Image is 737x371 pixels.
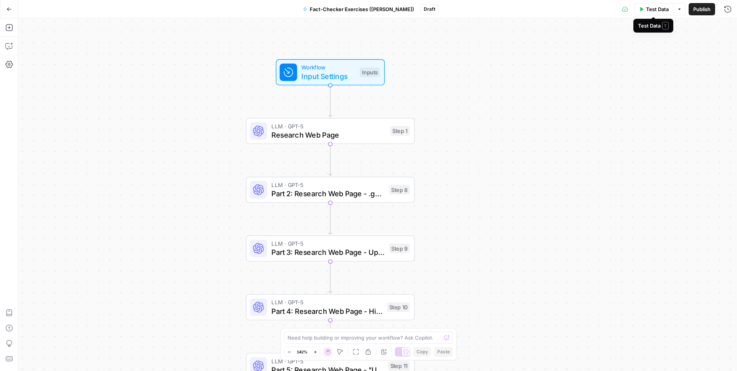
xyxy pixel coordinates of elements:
[271,298,382,307] span: LLM · GPT-5
[329,144,332,176] g: Edge from step_1 to step_8
[246,294,415,320] div: LLM · GPT-5Part 4: Research Web Page - High / Medium / LowStep 10
[388,361,410,371] div: Step 11
[689,3,715,15] button: Publish
[389,243,410,253] div: Step 9
[271,188,385,199] span: Part 2: Research Web Page - .gov / .edu Only
[301,63,355,72] span: Workflow
[329,85,332,117] g: Edge from start to step_1
[246,59,415,85] div: WorkflowInput SettingsInputs
[390,126,410,136] div: Step 1
[271,122,386,131] span: LLM · GPT-5
[424,6,435,13] span: Draft
[271,130,386,140] span: Research Web Page
[416,348,428,355] span: Copy
[693,5,711,13] span: Publish
[271,305,382,316] span: Part 4: Research Web Page - High / Medium / Low
[301,71,355,81] span: Input Settings
[662,22,669,30] span: T
[246,177,415,203] div: LLM · GPT-5Part 2: Research Web Page - .gov / .edu OnlyStep 8
[271,357,383,366] span: LLM · GPT-5
[310,5,414,13] span: Fact-Checker Exercises ([PERSON_NAME])
[246,235,415,261] div: LLM · GPT-5Part 3: Research Web Page - Updated Date + Two Sources SupportingStep 9
[634,3,674,15] button: Test Data
[437,348,450,355] span: Paste
[329,203,332,234] g: Edge from step_8 to step_9
[271,247,385,258] span: Part 3: Research Web Page - Updated Date + Two Sources Supporting
[413,347,431,357] button: Copy
[246,118,415,144] div: LLM · GPT-5Research Web PageStep 1
[297,349,307,355] span: 142%
[360,67,380,77] div: Inputs
[638,22,669,30] div: Test Data
[329,261,332,293] g: Edge from step_9 to step_10
[271,181,385,189] span: LLM · GPT-5
[646,5,669,13] span: Test Data
[271,239,385,248] span: LLM · GPT-5
[434,347,453,357] button: Paste
[298,3,419,15] button: Fact-Checker Exercises ([PERSON_NAME])
[387,302,410,312] div: Step 10
[389,185,410,195] div: Step 8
